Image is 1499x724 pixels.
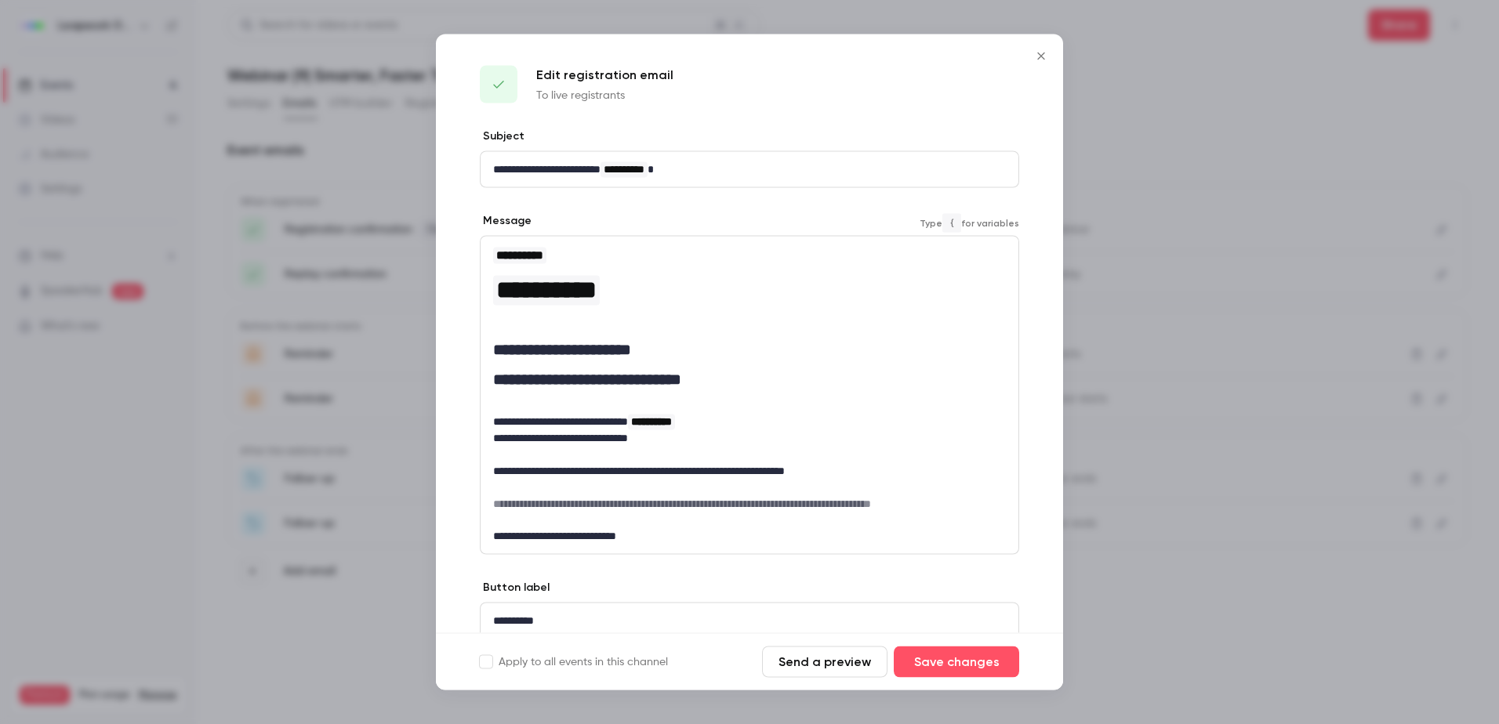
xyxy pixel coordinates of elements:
p: To live registrants [536,88,673,103]
label: Message [480,213,532,229]
label: Button label [480,580,550,595]
div: editor [481,237,1018,554]
p: Edit registration email [536,66,673,85]
div: editor [481,152,1018,187]
button: Send a preview [762,646,887,678]
label: Subject [480,129,524,144]
div: editor [481,603,1018,639]
button: Save changes [894,646,1019,678]
span: Type for variables [920,213,1019,232]
label: Apply to all events in this channel [480,654,668,670]
button: Close [1025,41,1057,72]
code: { [942,213,961,232]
